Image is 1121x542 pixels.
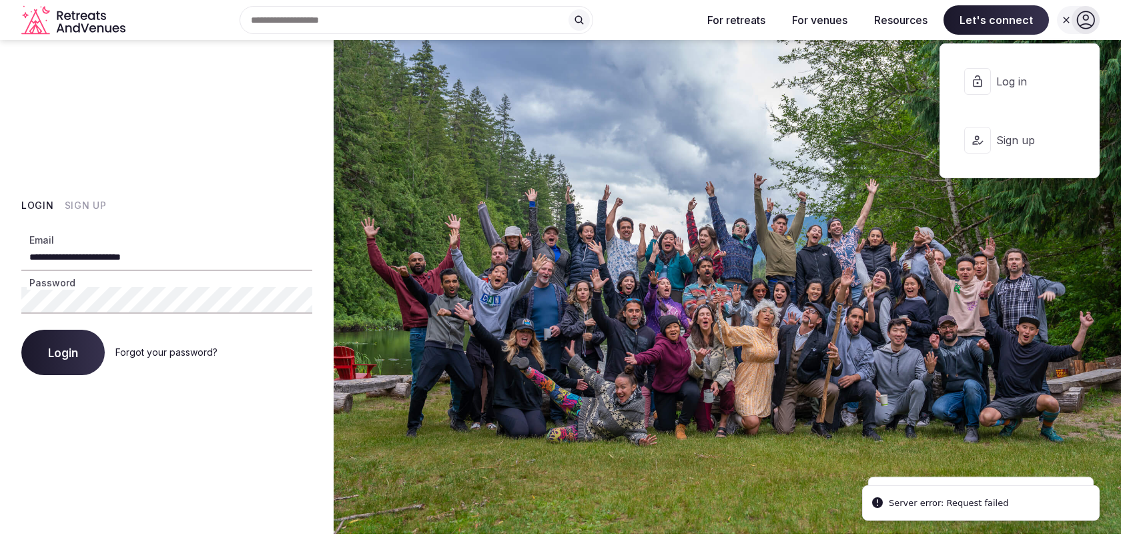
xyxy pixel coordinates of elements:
a: Visit the homepage [21,5,128,35]
a: Forgot your password? [115,346,218,358]
button: Sign Up [65,199,107,212]
button: Login [21,199,54,212]
span: Let's connect [944,5,1049,35]
button: Login [21,330,105,375]
button: For retreats [697,5,776,35]
button: Log in [951,55,1088,108]
span: Log in [996,74,1060,89]
button: For venues [781,5,858,35]
span: Sign up [996,133,1060,148]
button: Sign up [951,113,1088,167]
svg: Retreats and Venues company logo [21,5,128,35]
span: Login [48,346,78,359]
img: My Account Background [334,40,1121,534]
button: Resources [863,5,938,35]
div: Server error: Request failed [889,497,1008,510]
